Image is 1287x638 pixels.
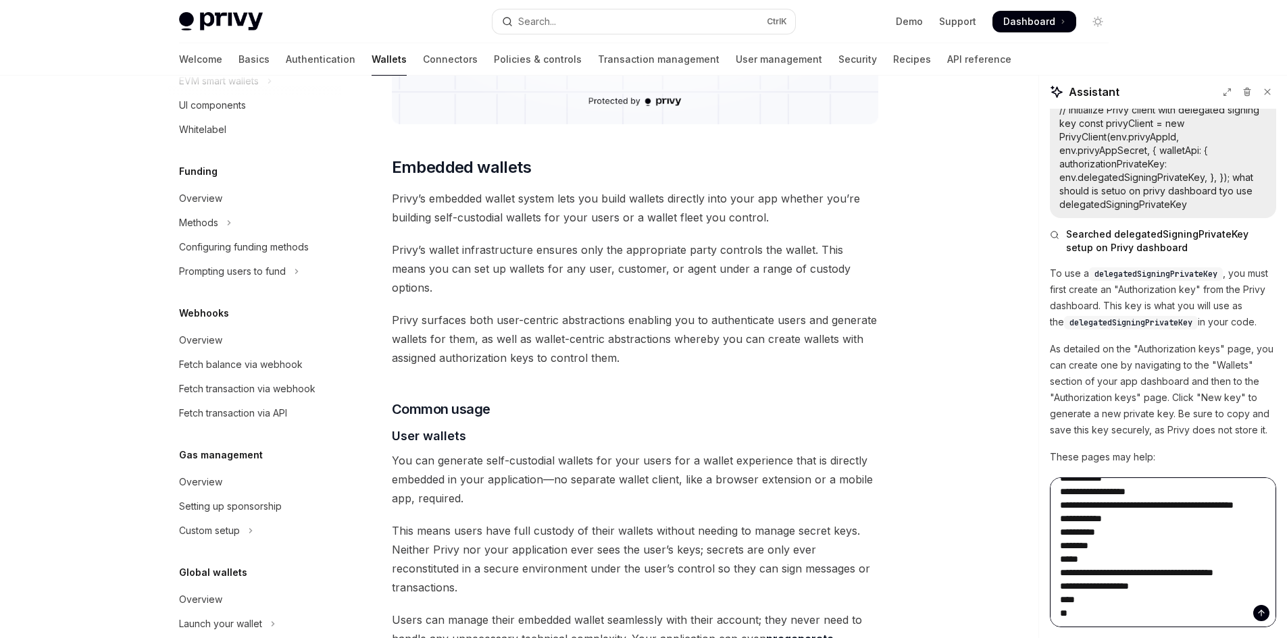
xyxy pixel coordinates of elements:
[1050,341,1276,438] p: As detailed on the "Authorization keys" page, you can create one by navigating to the "Wallets" s...
[392,311,879,367] span: Privy surfaces both user-centric abstractions enabling you to authenticate users and generate wal...
[767,16,787,27] span: Ctrl K
[1050,228,1276,255] button: Searched delegatedSigningPrivateKey setup on Privy dashboard
[1059,103,1267,211] div: // Initialize Privy client with delegated signing key const privyClient = new PrivyClient(env.pri...
[1066,228,1276,255] span: Searched delegatedSigningPrivateKey setup on Privy dashboard
[179,305,229,321] h5: Webhooks
[179,190,222,207] div: Overview
[598,43,720,76] a: Transaction management
[179,43,222,76] a: Welcome
[1003,15,1055,28] span: Dashboard
[168,587,341,612] a: Overview
[168,612,341,636] button: Toggle Launch your wallet section
[392,400,490,419] span: Common usage
[736,43,822,76] a: User management
[392,427,466,445] span: User wallets
[1069,84,1119,100] span: Assistant
[168,401,341,425] a: Fetch transaction via API
[168,328,341,352] a: Overview
[494,43,582,76] a: Policies & controls
[179,591,222,608] div: Overview
[1087,11,1109,32] button: Toggle dark mode
[179,122,226,138] div: Whitelabel
[168,93,341,117] a: UI components
[179,97,246,113] div: UI components
[179,263,286,280] div: Prompting users to fund
[179,215,218,231] div: Methods
[168,352,341,377] a: Fetch balance via webhook
[179,163,218,180] h5: Funding
[1050,476,1276,487] a: Authorization keys
[1050,449,1276,465] p: These pages may help:
[179,523,240,539] div: Custom setup
[179,447,263,463] h5: Gas management
[1050,265,1276,330] p: To use a , you must first create an "Authorization key" from the Privy dashboard. This key is wha...
[896,15,923,28] a: Demo
[168,211,341,235] button: Toggle Methods section
[179,356,303,373] div: Fetch balance via webhook
[179,239,309,255] div: Configuring funding methods
[179,564,247,581] h5: Global wallets
[168,470,341,494] a: Overview
[893,43,931,76] a: Recipes
[286,43,355,76] a: Authentication
[168,494,341,519] a: Setting up sponsorship
[179,12,263,31] img: light logo
[168,186,341,211] a: Overview
[392,521,879,597] span: This means users have full custody of their wallets without needing to manage secret keys. Neithe...
[168,235,341,259] a: Configuring funding methods
[179,498,282,514] div: Setting up sponsorship
[1094,269,1217,280] span: delegatedSigningPrivateKey
[372,43,407,76] a: Wallets
[179,332,222,348] div: Overview
[493,9,795,34] button: Open search
[392,189,879,227] span: Privy’s embedded wallet system lets you build wallets directly into your app whether you’re build...
[179,474,222,490] div: Overview
[179,616,262,632] div: Launch your wallet
[518,14,556,30] div: Search...
[939,15,976,28] a: Support
[392,157,531,178] span: Embedded wallets
[179,405,287,421] div: Fetch transaction via API
[179,381,316,397] div: Fetch transaction via webhook
[168,519,341,543] button: Toggle Custom setup section
[168,377,341,401] a: Fetch transaction via webhook
[168,259,341,284] button: Toggle Prompting users to fund section
[992,11,1076,32] a: Dashboard
[392,451,879,508] span: You can generate self-custodial wallets for your users for a wallet experience that is directly e...
[1069,317,1192,328] span: delegatedSigningPrivateKey
[168,117,341,142] a: Whitelabel
[238,43,270,76] a: Basics
[838,43,877,76] a: Security
[423,43,478,76] a: Connectors
[1253,605,1269,621] button: Send message
[392,240,879,297] span: Privy’s wallet infrastructure ensures only the appropriate party controls the wallet. This means ...
[1050,477,1276,627] textarea: Ask a question...
[1050,476,1125,487] span: Authorization keys
[947,43,1011,76] a: API reference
